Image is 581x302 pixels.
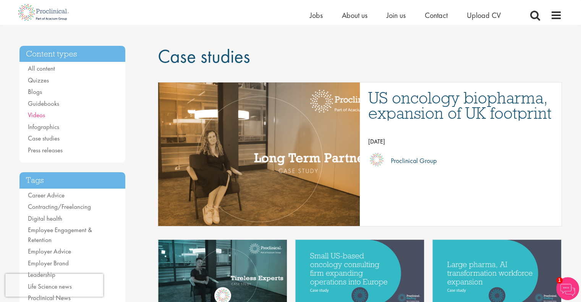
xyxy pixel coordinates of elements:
[556,277,579,300] img: Chatbot
[28,64,55,73] a: All content
[28,146,63,154] a: Press releases
[28,87,42,96] a: Blogs
[28,111,45,119] a: Videos
[425,10,448,20] a: Contact
[5,274,103,297] iframe: reCAPTCHA
[28,134,60,142] a: Case studies
[387,10,406,20] a: Join us
[310,10,323,20] a: Jobs
[28,99,59,108] a: Guidebooks
[368,90,554,121] a: US oncology biopharma, expansion of UK footprint
[28,259,69,267] a: Employer Brand
[28,76,49,84] a: Quizzes
[19,172,126,189] h3: Tags
[342,10,367,20] a: About us
[19,46,126,62] h3: Content types
[158,44,250,68] span: Case studies
[28,191,65,199] a: Career Advice
[133,82,385,226] img: US oncology biopharma, expansion of UK footprint |Proclinical case study
[28,202,91,211] a: Contracting/Freelancing
[28,123,59,131] a: Infographics
[28,226,92,244] a: Employee Engagement & Retention
[28,294,71,302] a: Proclinical News
[28,270,55,279] a: Leadership
[368,151,385,168] img: Proclinical Group
[158,82,360,226] a: Link to a post
[467,10,501,20] a: Upload CV
[368,151,554,170] a: Proclinical Group Proclinical Group
[28,247,71,255] a: Employer Advice
[556,277,563,284] span: 1
[368,136,554,147] p: [DATE]
[28,214,62,223] a: Digital health
[385,155,437,166] p: Proclinical Group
